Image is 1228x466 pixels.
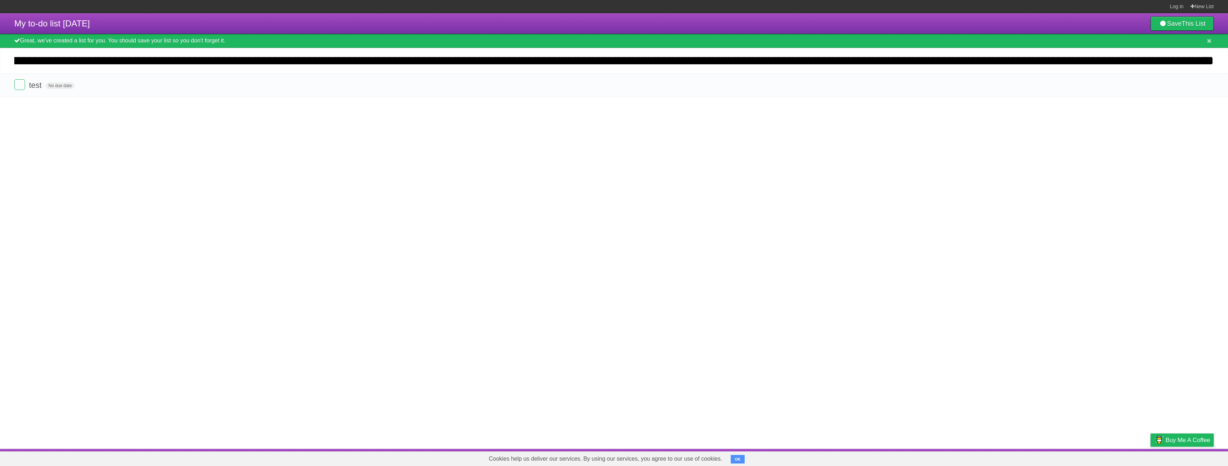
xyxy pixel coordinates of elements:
img: Buy me a coffee [1154,434,1164,446]
a: Terms [1117,451,1133,464]
b: This List [1182,20,1206,27]
span: Buy me a coffee [1166,434,1210,446]
span: No due date [46,82,75,89]
a: SaveThis List [1151,16,1214,31]
span: test [29,81,43,90]
span: Cookies help us deliver our services. By using our services, you agree to our use of cookies. [482,452,729,466]
button: OK [731,455,745,464]
span: My to-do list [DATE] [14,19,90,28]
a: About [1056,451,1071,464]
a: Buy me a coffee [1151,434,1214,447]
a: Privacy [1141,451,1160,464]
label: Done [14,79,25,90]
a: Suggest a feature [1169,451,1214,464]
a: Developers [1079,451,1108,464]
